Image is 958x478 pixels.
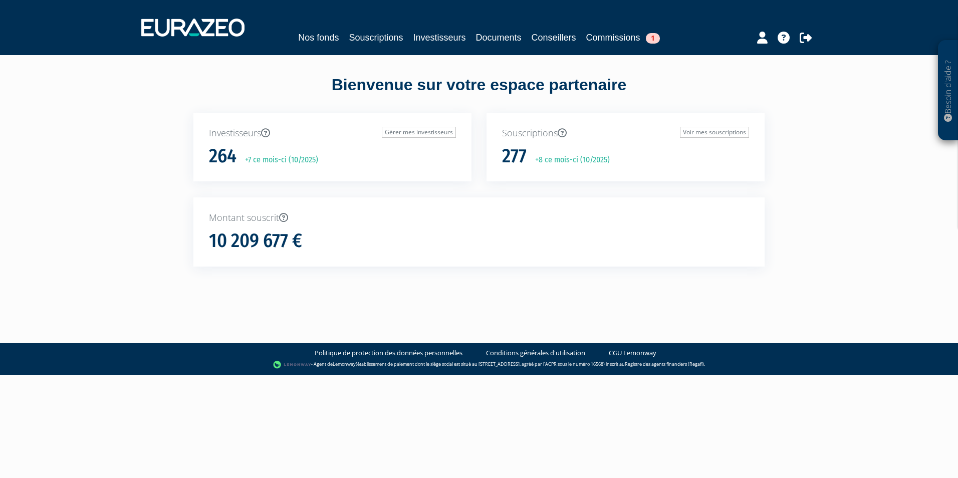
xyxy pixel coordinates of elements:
a: Investisseurs [413,31,465,45]
a: Politique de protection des données personnelles [315,348,462,358]
a: Conseillers [532,31,576,45]
h1: 10 209 677 € [209,230,302,252]
p: Souscriptions [502,127,749,140]
p: Besoin d'aide ? [942,46,954,136]
a: Souscriptions [349,31,403,45]
p: Investisseurs [209,127,456,140]
img: 1732889491-logotype_eurazeo_blanc_rvb.png [141,19,245,37]
a: Documents [476,31,522,45]
h1: 277 [502,146,527,167]
a: Gérer mes investisseurs [382,127,456,138]
p: +7 ce mois-ci (10/2025) [238,154,318,166]
div: - Agent de (établissement de paiement dont le siège social est situé au [STREET_ADDRESS], agréé p... [10,360,948,370]
div: Bienvenue sur votre espace partenaire [186,74,772,113]
a: Conditions générales d'utilisation [486,348,585,358]
span: 1 [646,33,660,44]
a: CGU Lemonway [609,348,656,358]
a: Commissions1 [586,31,660,45]
a: Voir mes souscriptions [680,127,749,138]
a: Registre des agents financiers (Regafi) [625,361,704,367]
img: logo-lemonway.png [273,360,312,370]
p: +8 ce mois-ci (10/2025) [528,154,610,166]
h1: 264 [209,146,236,167]
p: Montant souscrit [209,211,749,224]
a: Nos fonds [298,31,339,45]
a: Lemonway [333,361,356,367]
